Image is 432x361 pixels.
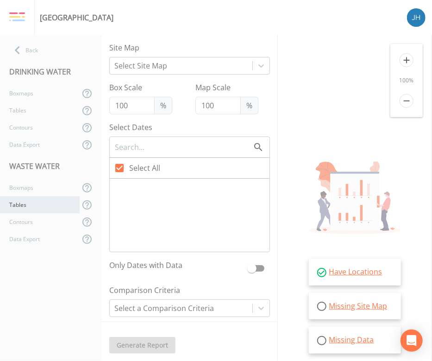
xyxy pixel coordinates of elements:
span: % [154,97,172,114]
i: remove [400,94,413,108]
label: Box Scale [109,82,172,93]
label: Only Dates with Data [109,260,243,274]
i: add [400,53,413,67]
a: Missing Data [329,335,374,345]
label: Select Dates [109,122,270,133]
input: Search... [114,141,253,153]
a: Have Locations [329,267,382,277]
img: undraw_report_building_chart-e1PV7-8T.svg [309,162,401,234]
span: Select All [129,162,160,174]
span: % [240,97,258,114]
img: 84dca5caa6e2e8dac459fb12ff18e533 [407,8,426,27]
img: logo [9,12,25,22]
label: Map Scale [195,82,258,93]
div: Open Intercom Messenger [401,330,423,352]
div: [GEOGRAPHIC_DATA] [40,12,113,23]
label: Comparison Criteria [109,285,270,296]
label: Site Map [109,42,270,53]
a: Missing Site Map [329,301,388,311]
div: 100 % [390,76,423,85]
